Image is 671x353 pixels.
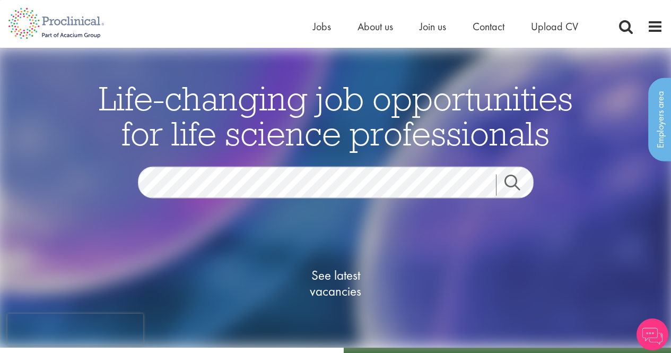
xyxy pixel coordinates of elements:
span: Life-changing job opportunities for life science professionals [99,76,573,154]
a: Jobs [313,20,331,33]
a: Contact [473,20,504,33]
span: See latest vacancies [283,267,389,299]
a: See latestvacancies [283,225,389,341]
a: Upload CV [531,20,578,33]
img: Chatbot [637,318,668,350]
a: Job search submit button [496,174,542,195]
iframe: reCAPTCHA [7,314,143,346]
a: Join us [420,20,446,33]
a: About us [358,20,393,33]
